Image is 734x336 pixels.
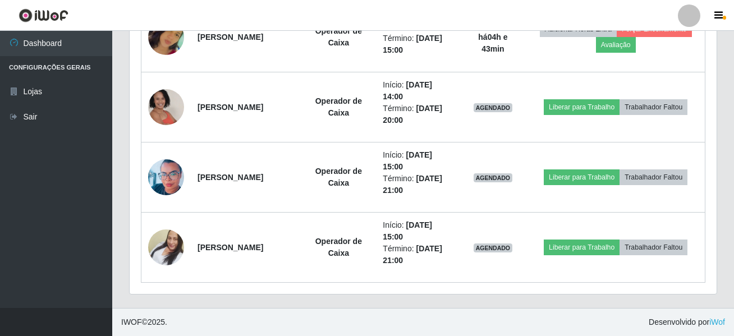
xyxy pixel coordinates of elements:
time: [DATE] 15:00 [383,220,432,241]
img: 1680605937506.jpeg [148,5,184,69]
strong: Operador de Caixa [315,96,362,117]
li: Início: [383,79,452,103]
time: [DATE] 14:00 [383,80,432,101]
button: Trabalhador Faltou [620,169,687,185]
time: [DATE] 15:00 [383,150,432,171]
strong: [PERSON_NAME] [198,103,263,112]
strong: Operador de Caixa [315,237,362,257]
img: 1650895174401.jpeg [148,155,184,200]
button: Liberar para Trabalho [544,99,620,115]
li: Término: [383,173,452,196]
button: Trabalhador Faltou [620,99,687,115]
li: Término: [383,33,452,56]
span: © 2025 . [121,316,167,328]
button: Trabalhador Faltou [620,240,687,255]
img: CoreUI Logo [19,8,68,22]
strong: Operador de Caixa [315,167,362,187]
img: 1742563763298.jpeg [148,215,184,279]
li: Início: [383,219,452,243]
button: Avaliação [596,37,636,53]
strong: [PERSON_NAME] [198,33,263,42]
span: AGENDADO [474,103,513,112]
strong: [PERSON_NAME] [198,243,263,252]
li: Início: [383,149,452,173]
span: AGENDADO [474,243,513,252]
span: IWOF [121,317,142,326]
strong: há 04 h e 43 min [478,33,507,53]
button: Liberar para Trabalho [544,169,620,185]
a: iWof [709,317,725,326]
li: Término: [383,243,452,266]
button: Liberar para Trabalho [544,240,620,255]
strong: [PERSON_NAME] [198,173,263,182]
img: 1689018111072.jpeg [148,82,184,132]
span: Desenvolvido por [649,316,725,328]
span: AGENDADO [474,173,513,182]
li: Término: [383,103,452,126]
